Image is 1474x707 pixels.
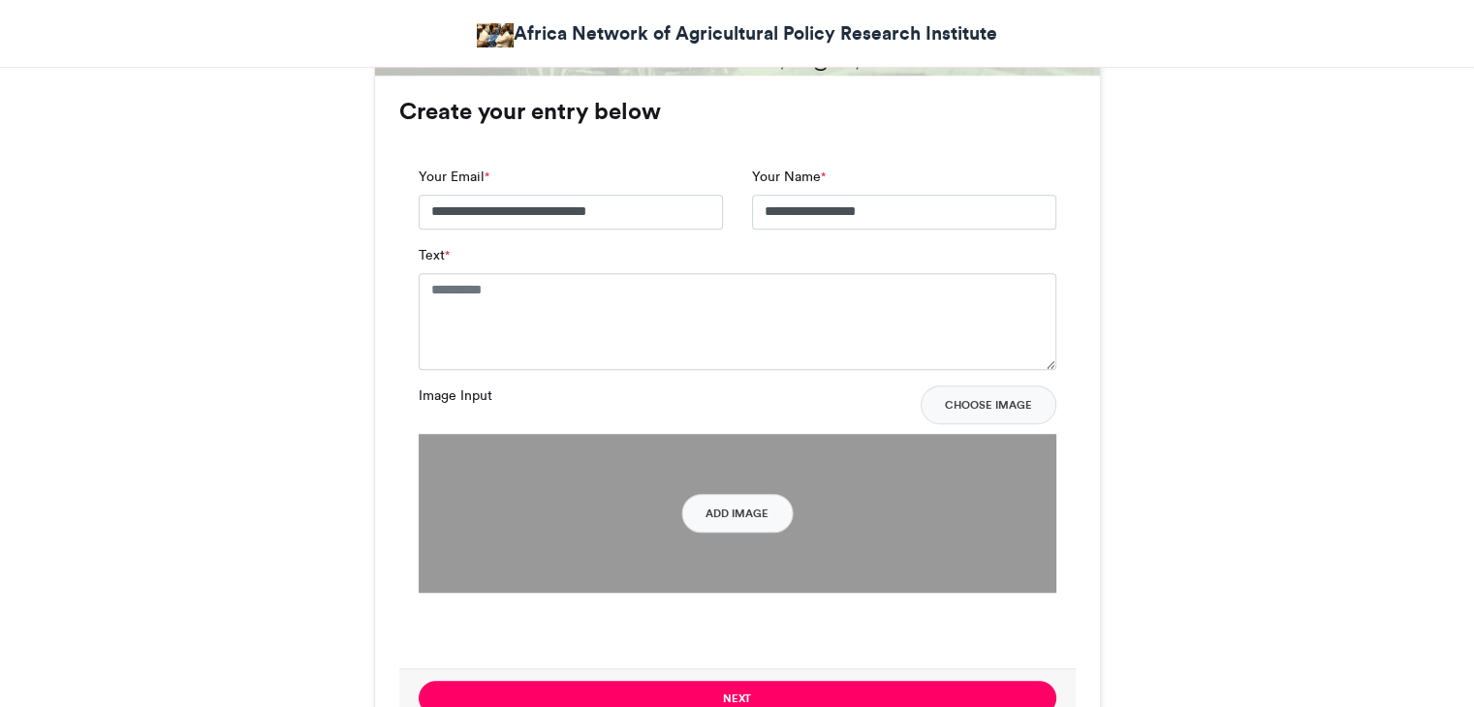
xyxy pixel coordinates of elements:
h3: Create your entry below [399,100,1076,123]
a: Africa Network of Agricultural Policy Research Institute [477,19,997,47]
label: Your Email [419,167,489,187]
label: Your Name [752,167,826,187]
label: Image Input [419,385,492,406]
button: Choose Image [921,385,1056,424]
label: Text [419,245,450,265]
img: Africa Network of Agricultural Policy Research Institute [477,23,514,47]
button: Add Image [681,494,793,533]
